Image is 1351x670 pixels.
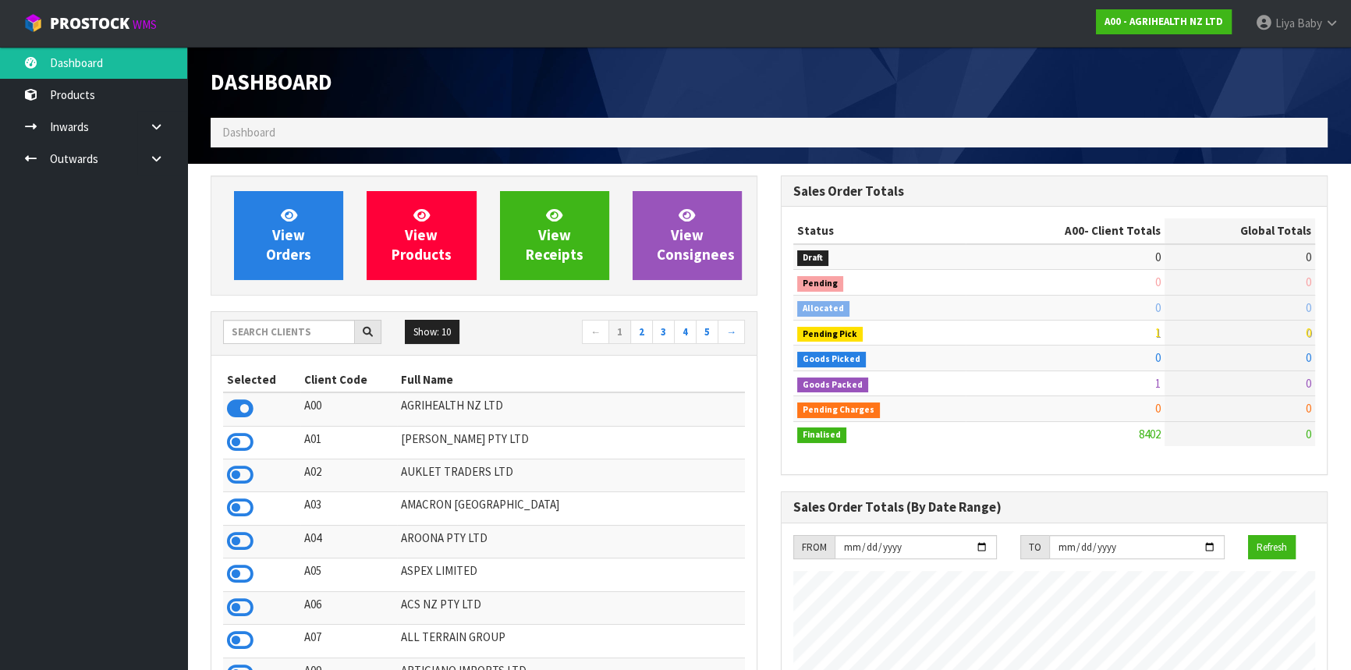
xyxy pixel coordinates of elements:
[1155,325,1161,340] span: 1
[608,320,631,345] a: 1
[1105,15,1223,28] strong: A00 - AGRIHEALTH NZ LTD
[797,327,863,342] span: Pending Pick
[1275,16,1295,30] span: Liya
[1096,9,1232,34] a: A00 - AGRIHEALTH NZ LTD
[1139,427,1161,441] span: 8402
[1248,535,1296,560] button: Refresh
[797,276,843,292] span: Pending
[797,378,868,393] span: Goods Packed
[397,492,745,525] td: AMACRON [GEOGRAPHIC_DATA]
[392,206,452,264] span: View Products
[582,320,609,345] a: ←
[300,558,397,591] td: A05
[1306,376,1311,391] span: 0
[1165,218,1315,243] th: Global Totals
[966,218,1165,243] th: - Client Totals
[397,367,745,392] th: Full Name
[223,320,355,344] input: Search clients
[1020,535,1049,560] div: TO
[397,558,745,591] td: ASPEX LIMITED
[797,301,849,317] span: Allocated
[1155,401,1161,416] span: 0
[300,392,397,426] td: A00
[211,68,332,96] span: Dashboard
[397,525,745,558] td: AROONA PTY LTD
[222,125,275,140] span: Dashboard
[1065,223,1084,238] span: A00
[1155,350,1161,365] span: 0
[793,500,1315,515] h3: Sales Order Totals (By Date Range)
[300,625,397,658] td: A07
[1306,325,1311,340] span: 0
[652,320,675,345] a: 3
[300,459,397,492] td: A02
[1306,250,1311,264] span: 0
[1306,350,1311,365] span: 0
[1155,250,1161,264] span: 0
[696,320,718,345] a: 5
[674,320,697,345] a: 4
[300,525,397,558] td: A04
[630,320,653,345] a: 2
[405,320,459,345] button: Show: 10
[1306,401,1311,416] span: 0
[1155,376,1161,391] span: 1
[657,206,735,264] span: View Consignees
[797,402,880,418] span: Pending Charges
[793,184,1315,199] h3: Sales Order Totals
[1306,275,1311,289] span: 0
[367,191,476,280] a: ViewProducts
[1155,300,1161,315] span: 0
[496,320,746,347] nav: Page navigation
[797,250,828,266] span: Draft
[133,17,157,32] small: WMS
[50,13,129,34] span: ProStock
[397,591,745,624] td: ACS NZ PTY LTD
[526,206,583,264] span: View Receipts
[397,459,745,492] td: AUKLET TRADERS LTD
[1155,275,1161,289] span: 0
[223,367,300,392] th: Selected
[234,191,343,280] a: ViewOrders
[500,191,609,280] a: ViewReceipts
[718,320,745,345] a: →
[397,625,745,658] td: ALL TERRAIN GROUP
[397,426,745,459] td: [PERSON_NAME] PTY LTD
[797,352,866,367] span: Goods Picked
[1297,16,1322,30] span: Baby
[797,427,846,443] span: Finalised
[23,13,43,33] img: cube-alt.png
[633,191,742,280] a: ViewConsignees
[300,492,397,525] td: A03
[1306,427,1311,441] span: 0
[300,591,397,624] td: A06
[266,206,311,264] span: View Orders
[793,218,966,243] th: Status
[397,392,745,426] td: AGRIHEALTH NZ LTD
[793,535,835,560] div: FROM
[1306,300,1311,315] span: 0
[300,367,397,392] th: Client Code
[300,426,397,459] td: A01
